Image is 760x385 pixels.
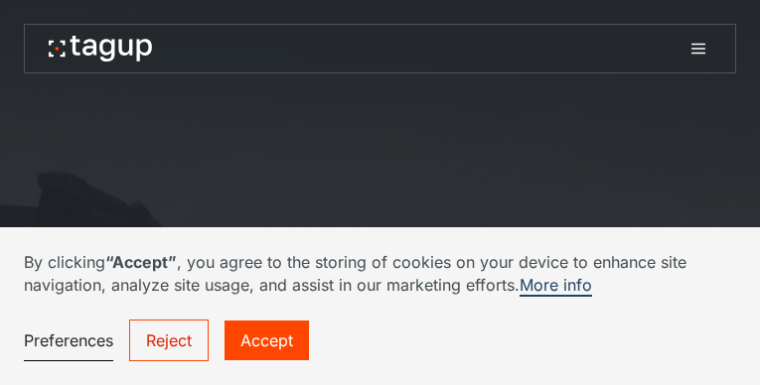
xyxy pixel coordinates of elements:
a: Accept [225,321,309,360]
p: By clicking , you agree to the storing of cookies on your device to enhance site navigation, anal... [24,251,736,296]
a: Preferences [24,321,113,361]
strong: “Accept” [105,252,177,272]
a: More info [520,275,592,297]
a: Reject [129,320,209,361]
